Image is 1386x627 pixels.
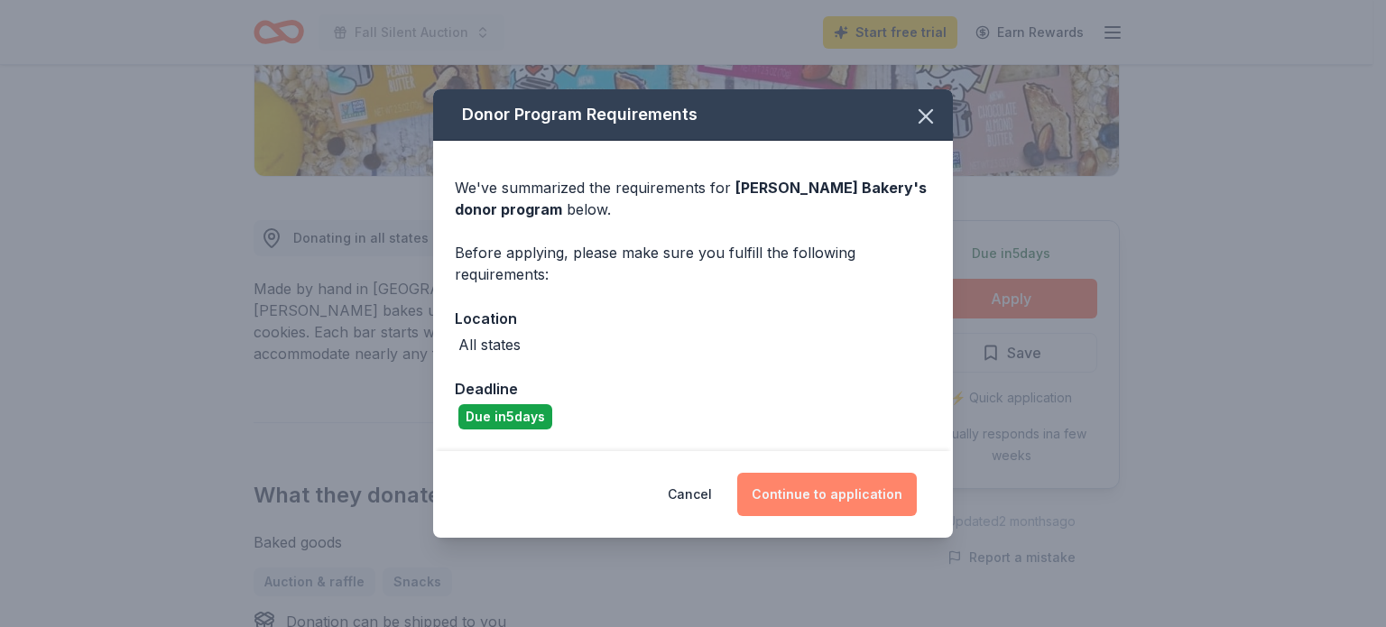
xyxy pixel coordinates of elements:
[455,377,931,401] div: Deadline
[433,89,953,141] div: Donor Program Requirements
[458,404,552,429] div: Due in 5 days
[458,334,521,355] div: All states
[455,307,931,330] div: Location
[737,473,917,516] button: Continue to application
[668,473,712,516] button: Cancel
[455,242,931,285] div: Before applying, please make sure you fulfill the following requirements:
[455,177,931,220] div: We've summarized the requirements for below.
